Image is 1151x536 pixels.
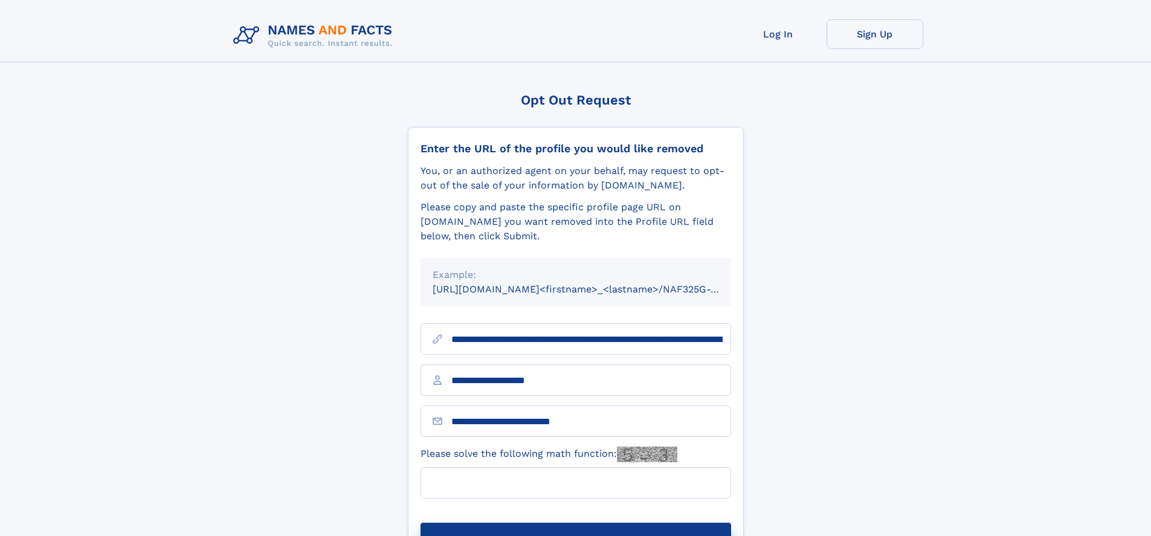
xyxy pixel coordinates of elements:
div: You, or an authorized agent on your behalf, may request to opt-out of the sale of your informatio... [421,164,731,193]
small: [URL][DOMAIN_NAME]<firstname>_<lastname>/NAF325G-xxxxxxxx [433,283,754,295]
div: Please copy and paste the specific profile page URL on [DOMAIN_NAME] you want removed into the Pr... [421,200,731,244]
div: Example: [433,268,719,282]
label: Please solve the following math function: [421,447,677,462]
div: Opt Out Request [408,92,744,108]
a: Log In [730,19,827,49]
img: Logo Names and Facts [228,19,402,52]
a: Sign Up [827,19,923,49]
div: Enter the URL of the profile you would like removed [421,142,731,155]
